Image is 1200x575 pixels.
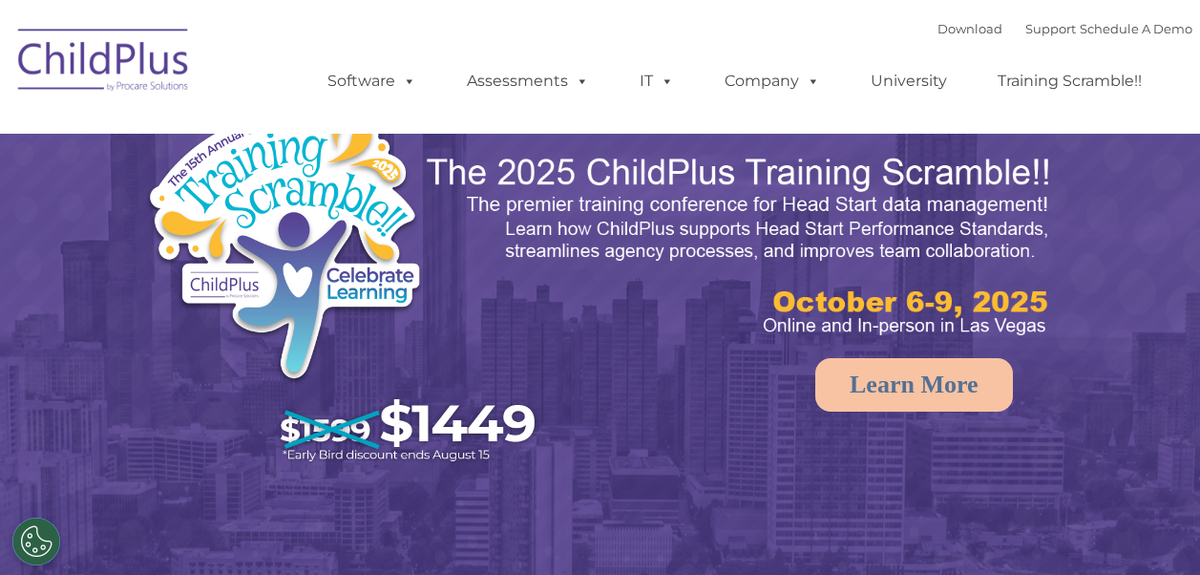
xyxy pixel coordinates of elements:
[308,62,435,100] a: Software
[448,62,608,100] a: Assessments
[1025,21,1076,36] a: Support
[1080,21,1192,36] a: Schedule A Demo
[937,21,1002,36] a: Download
[815,358,1013,412] a: Learn More
[852,62,966,100] a: University
[705,62,839,100] a: Company
[979,62,1161,100] a: Training Scramble!!
[937,21,1192,36] font: |
[9,15,200,111] img: ChildPlus by Procare Solutions
[621,62,693,100] a: IT
[12,518,60,565] button: Cookies Settings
